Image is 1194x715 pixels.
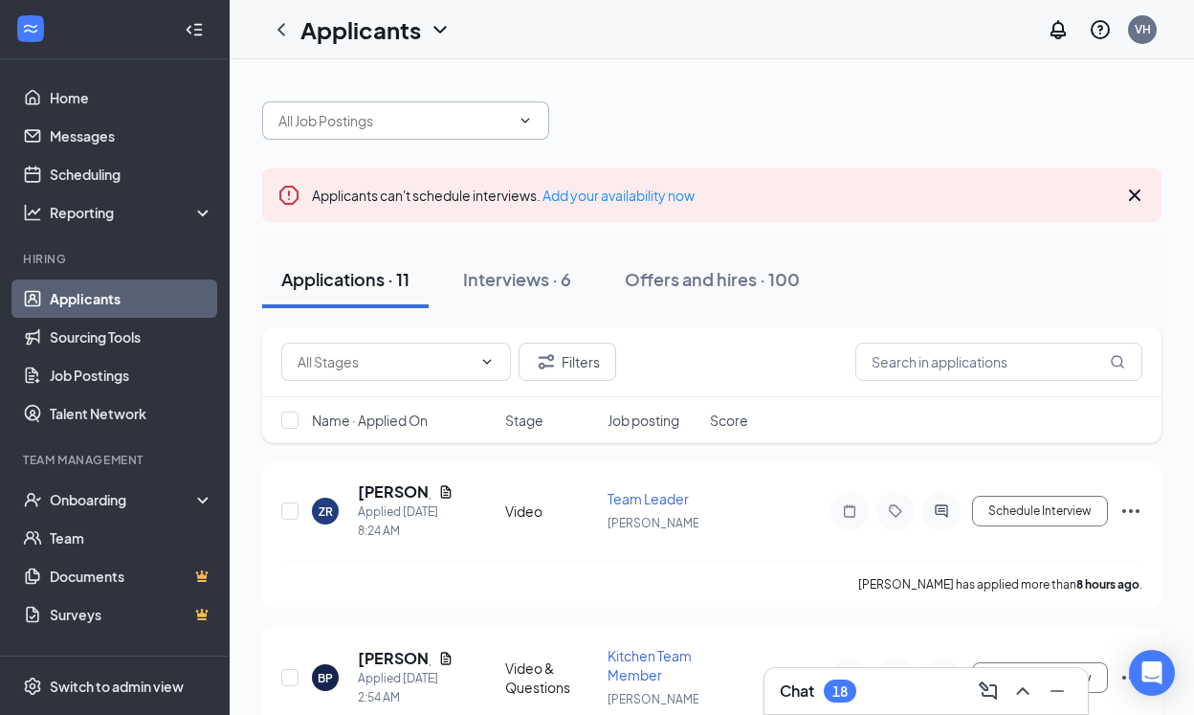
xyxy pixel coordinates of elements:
[780,681,814,702] h3: Chat
[463,267,571,291] div: Interviews · 6
[358,669,453,707] div: Applied [DATE] 2:54 AM
[50,490,197,509] div: Onboarding
[972,662,1108,693] button: Schedule Interview
[298,351,472,372] input: All Stages
[1135,21,1151,37] div: VH
[300,13,421,46] h1: Applicants
[479,354,495,369] svg: ChevronDown
[518,113,533,128] svg: ChevronDown
[505,411,543,430] span: Stage
[50,557,213,595] a: DocumentsCrown
[50,677,184,696] div: Switch to admin view
[972,496,1108,526] button: Schedule Interview
[884,503,907,519] svg: Tag
[278,110,510,131] input: All Job Postings
[1129,650,1175,696] div: Open Intercom Messenger
[312,411,428,430] span: Name · Applied On
[535,350,558,373] svg: Filter
[1011,680,1034,703] svg: ChevronUp
[1110,354,1125,369] svg: MagnifyingGlass
[312,187,695,204] span: Applicants can't schedule interviews.
[519,343,616,381] button: Filter Filters
[832,683,848,700] div: 18
[625,267,800,291] div: Offers and hires · 100
[50,318,213,356] a: Sourcing Tools
[1076,577,1139,592] b: 8 hours ago
[50,78,213,117] a: Home
[50,519,213,557] a: Team
[608,411,679,430] span: Job posting
[270,18,293,41] svg: ChevronLeft
[542,187,695,204] a: Add your availability now
[429,18,452,41] svg: ChevronDown
[438,651,453,666] svg: Document
[50,356,213,394] a: Job Postings
[858,576,1142,592] p: [PERSON_NAME] has applied more than .
[973,676,1004,706] button: ComposeMessage
[23,490,42,509] svg: UserCheck
[277,184,300,207] svg: Error
[1119,500,1142,523] svg: Ellipses
[358,503,453,541] div: Applied [DATE] 8:24 AM
[608,490,689,507] span: Team Leader
[438,484,453,500] svg: Document
[608,647,692,683] span: Kitchen Team Member
[23,452,210,468] div: Team Management
[21,19,40,38] svg: WorkstreamLogo
[505,502,596,521] div: Video
[1119,666,1142,689] svg: Ellipses
[838,503,861,519] svg: Note
[608,692,703,706] span: [PERSON_NAME]
[319,503,333,520] div: ZR
[608,516,703,530] span: [PERSON_NAME]
[1089,18,1112,41] svg: QuestionInfo
[50,595,213,634] a: SurveysCrown
[1046,680,1069,703] svg: Minimize
[358,648,431,669] h5: [PERSON_NAME]
[50,203,214,222] div: Reporting
[23,203,42,222] svg: Analysis
[358,481,431,503] h5: [PERSON_NAME]
[23,251,210,267] div: Hiring
[185,20,204,39] svg: Collapse
[977,680,1000,703] svg: ComposeMessage
[23,677,42,696] svg: Settings
[1047,18,1070,41] svg: Notifications
[710,411,748,430] span: Score
[1123,184,1146,207] svg: Cross
[281,267,409,291] div: Applications · 11
[50,117,213,155] a: Messages
[1042,676,1072,706] button: Minimize
[1007,676,1038,706] button: ChevronUp
[855,343,1142,381] input: Search in applications
[50,279,213,318] a: Applicants
[930,503,953,519] svg: ActiveChat
[50,394,213,433] a: Talent Network
[318,670,333,686] div: BP
[50,155,213,193] a: Scheduling
[505,659,596,697] div: Video & Questions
